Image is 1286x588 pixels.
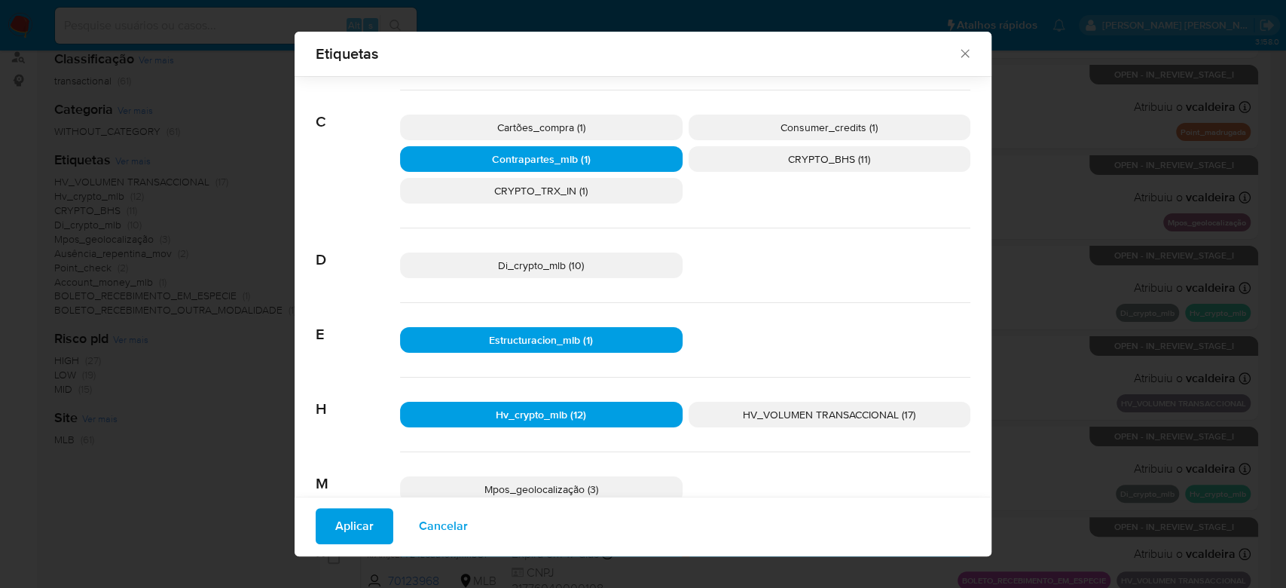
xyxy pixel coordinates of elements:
span: CRYPTO_TRX_IN (1) [494,183,588,198]
span: Cancelar [419,510,468,543]
div: CRYPTO_BHS (11) [689,146,971,172]
span: Mpos_geolocalização (3) [484,482,598,497]
div: Mpos_geolocalização (3) [400,476,683,502]
span: Contrapartes_mlb (1) [492,152,591,167]
span: Aplicar [335,510,374,543]
span: HV_VOLUMEN TRANSACCIONAL (17) [743,407,915,422]
div: Contrapartes_mlb (1) [400,146,683,172]
span: H [316,378,400,418]
span: Estructuracion_mlb (1) [489,332,593,348]
span: C [316,90,400,131]
div: Hv_crypto_mlb (12) [400,402,683,427]
span: CRYPTO_BHS (11) [788,152,870,167]
span: D [316,228,400,269]
button: Cancelar [399,508,487,544]
div: Di_crypto_mlb (10) [400,253,683,278]
span: E [316,303,400,344]
span: M [316,452,400,493]
div: Consumer_credits (1) [689,115,971,140]
div: HV_VOLUMEN TRANSACCIONAL (17) [689,402,971,427]
div: Estructuracion_mlb (1) [400,327,683,353]
span: Di_crypto_mlb (10) [498,258,584,273]
span: Cartões_compra (1) [497,120,585,135]
div: CRYPTO_TRX_IN (1) [400,178,683,204]
div: Cartões_compra (1) [400,115,683,140]
span: Etiquetas [316,46,958,61]
button: Aplicar [316,508,393,544]
span: Consumer_credits (1) [780,120,878,135]
span: Hv_crypto_mlb (12) [496,407,586,422]
button: Fechar [958,46,971,60]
